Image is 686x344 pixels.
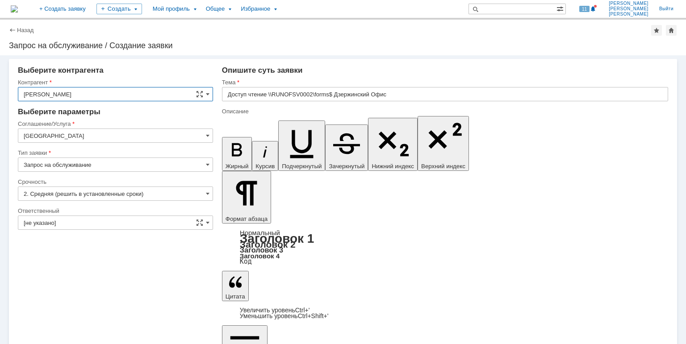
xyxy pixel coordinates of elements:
span: [PERSON_NAME] [609,12,648,17]
span: Подчеркнутый [282,163,322,170]
span: Ctrl+Shift+' [298,312,329,319]
span: Верхний индекс [421,163,465,170]
span: Опишите суть заявки [222,66,303,75]
span: Выберите контрагента [18,66,104,75]
button: Зачеркнутый [325,124,368,171]
a: Назад [17,27,33,33]
img: logo [11,5,18,12]
span: Выберите параметры [18,108,100,116]
button: Подчеркнутый [278,120,325,171]
a: Increase [240,307,310,314]
button: Верхний индекс [418,116,469,171]
div: Запрос на обслуживание / Создание заявки [9,41,677,50]
span: Расширенный поиск [556,4,565,12]
button: Нижний индекс [368,118,418,171]
a: Заголовок 2 [240,239,296,249]
a: Перейти на домашнюю страницу [11,5,18,12]
button: Курсив [252,141,278,171]
span: Жирный [226,163,249,170]
button: Цитата [222,271,249,301]
a: Нормальный [240,229,280,236]
a: Код [240,257,252,265]
a: Заголовок 4 [240,252,280,260]
div: Контрагент [18,79,211,85]
span: Зачеркнутый [329,163,364,170]
div: Создать [96,4,142,14]
span: Цитата [226,293,245,300]
span: [PERSON_NAME] [609,1,648,6]
span: Ctrl+' [295,307,310,314]
div: Сделать домашней страницей [666,25,677,36]
button: Жирный [222,137,252,171]
span: [PERSON_NAME] [609,6,648,12]
div: Формат абзаца [222,230,668,265]
div: Срочность [18,179,211,185]
span: Сложная форма [196,91,203,98]
div: Описание [222,108,666,114]
span: 11 [579,6,590,12]
button: Формат абзаца [222,171,271,224]
span: Формат абзаца [226,216,268,222]
div: Цитата [222,307,668,319]
a: Decrease [240,312,329,319]
div: Тема [222,79,666,85]
div: Ответственный [18,208,211,214]
a: Заголовок 1 [240,232,314,245]
a: Заголовок 3 [240,246,283,254]
span: Сложная форма [196,219,203,226]
div: Добавить в избранное [651,25,662,36]
span: Курсив [255,163,275,170]
div: Соглашение/Услуга [18,121,211,127]
div: Тип заявки [18,150,211,156]
span: Нижний индекс [372,163,414,170]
